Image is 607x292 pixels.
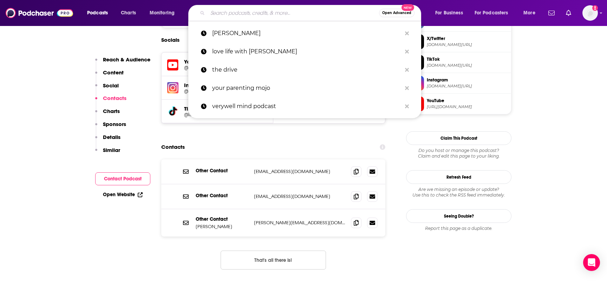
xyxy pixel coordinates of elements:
[406,148,511,153] span: Do you host or manage this podcast?
[563,7,574,19] a: Show notifications dropdown
[582,5,598,21] button: Show profile menu
[167,82,178,93] img: iconImage
[196,193,248,199] p: Other Contact
[103,121,126,127] p: Sponsors
[82,7,117,19] button: open menu
[103,134,120,140] p: Details
[402,4,414,11] span: New
[518,7,544,19] button: open menu
[379,9,415,17] button: Open AdvancedNew
[582,5,598,21] span: Logged in as Rbaldwin
[103,95,126,101] p: Contacts
[409,55,508,70] a: TikTok[DOMAIN_NAME][URL]
[103,147,120,153] p: Similar
[382,11,411,15] span: Open Advanced
[145,7,184,19] button: open menu
[427,42,508,47] span: twitter.com/lizmoodyhere
[254,220,345,226] p: [PERSON_NAME][EMAIL_ADDRESS][DOMAIN_NAME]
[212,24,402,42] p: liz moody
[582,5,598,21] img: User Profile
[196,224,248,230] p: [PERSON_NAME]
[427,84,508,89] span: instagram.com/lizmoody
[95,172,150,185] button: Contact Podcast
[406,226,511,231] div: Report this page as a duplicate.
[188,61,421,79] a: the drive
[95,147,120,160] button: Similar
[475,8,508,18] span: For Podcasters
[409,76,508,91] a: Instagram[DOMAIN_NAME][URL]
[208,7,379,19] input: Search podcasts, credits, & more...
[212,61,402,79] p: the drive
[427,63,508,68] span: tiktok.com/@lizmoody
[6,6,73,20] img: Podchaser - Follow, Share and Rate Podcasts
[409,97,508,111] a: YouTube[URL][DOMAIN_NAME]
[95,69,124,82] button: Content
[406,148,511,159] div: Claim and edit this page to your liking.
[435,8,463,18] span: For Business
[95,134,120,147] button: Details
[221,251,326,270] button: Nothing here.
[184,105,242,112] h5: Tik Tok
[212,42,402,61] p: love life with matthew
[184,88,242,94] a: @lizmoody
[87,8,108,18] span: Podcasts
[150,8,175,18] span: Monitoring
[95,108,120,121] button: Charts
[196,216,248,222] p: Other Contact
[212,97,402,115] p: verywell mind podcast
[254,168,345,174] p: [EMAIL_ADDRESS][DOMAIN_NAME]
[184,65,242,70] a: @lizcmoody
[427,35,508,42] span: X/Twitter
[523,8,535,18] span: More
[427,104,508,109] span: https://www.youtube.com/@lizcmoody
[103,82,119,89] p: Social
[406,187,511,198] div: Are we missing an episode or update? Use this to check the RSS feed immediately.
[409,34,508,49] a: X/Twitter[DOMAIN_NAME][URL]
[161,33,180,47] h2: Socials
[427,56,508,62] span: TikTok
[406,209,511,223] a: Seeing Double?
[95,56,150,69] button: Reach & Audience
[95,121,126,134] button: Sponsors
[188,79,421,97] a: your parenting mojo
[188,24,421,42] a: [PERSON_NAME]
[188,97,421,115] a: verywell mind podcast
[546,7,557,19] a: Show notifications dropdown
[427,98,508,104] span: YouTube
[116,7,140,19] a: Charts
[103,108,120,114] p: Charts
[184,82,242,88] h5: Instagram
[212,79,402,97] p: your parenting mojo
[254,193,345,199] p: [EMAIL_ADDRESS][DOMAIN_NAME]
[430,7,472,19] button: open menu
[592,5,598,11] svg: Add a profile image
[406,170,511,184] button: Refresh Feed
[121,8,136,18] span: Charts
[427,77,508,83] span: Instagram
[103,69,124,76] p: Content
[161,140,185,154] h2: Contacts
[406,131,511,145] button: Claim This Podcast
[583,254,600,271] div: Open Intercom Messenger
[103,56,150,63] p: Reach & Audience
[95,82,119,95] button: Social
[470,7,518,19] button: open menu
[184,112,242,117] a: @lizmoody
[188,42,421,61] a: love life with [PERSON_NAME]
[196,168,248,174] p: Other Contact
[184,58,242,65] h5: Youtube
[95,95,126,108] button: Contacts
[195,5,428,21] div: Search podcasts, credits, & more...
[103,192,143,198] a: Open Website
